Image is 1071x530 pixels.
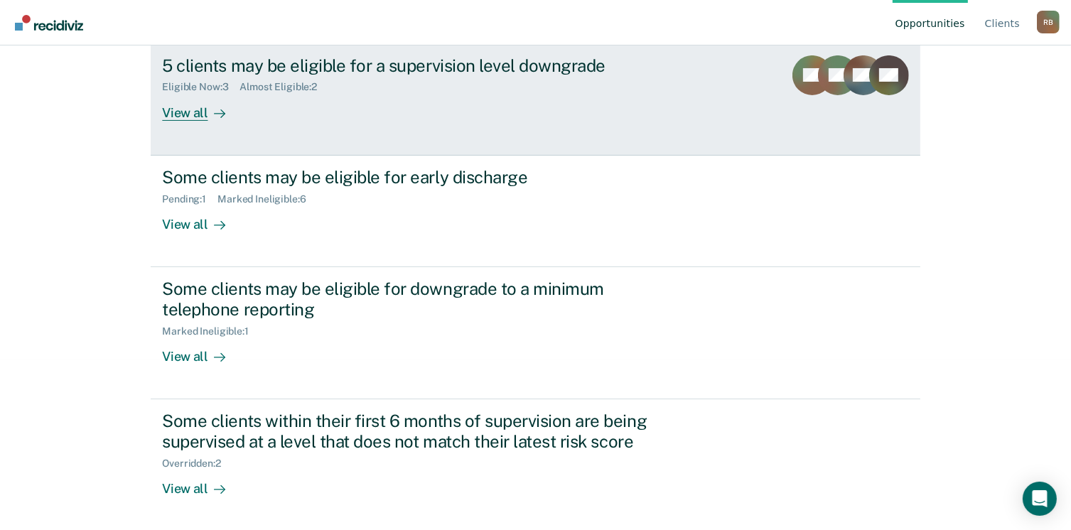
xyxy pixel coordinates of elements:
[151,43,920,156] a: 5 clients may be eligible for a supervision level downgradeEligible Now:3Almost Eligible:2View all
[162,278,661,320] div: Some clients may be eligible for downgrade to a minimum telephone reporting
[151,267,920,399] a: Some clients may be eligible for downgrade to a minimum telephone reportingMarked Ineligible:1Vie...
[15,15,83,31] img: Recidiviz
[162,55,661,76] div: 5 clients may be eligible for a supervision level downgrade
[162,193,217,205] div: Pending : 1
[162,205,242,232] div: View all
[162,411,661,452] div: Some clients within their first 6 months of supervision are being supervised at a level that does...
[162,458,232,470] div: Overridden : 2
[151,156,920,267] a: Some clients may be eligible for early dischargePending:1Marked Ineligible:6View all
[217,193,317,205] div: Marked Ineligible : 6
[162,93,242,121] div: View all
[162,325,259,337] div: Marked Ineligible : 1
[162,167,661,188] div: Some clients may be eligible for early discharge
[1023,482,1057,516] div: Open Intercom Messenger
[1037,11,1060,33] div: R B
[162,81,240,93] div: Eligible Now : 3
[162,337,242,364] div: View all
[162,469,242,497] div: View all
[240,81,328,93] div: Almost Eligible : 2
[1037,11,1060,33] button: Profile dropdown button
